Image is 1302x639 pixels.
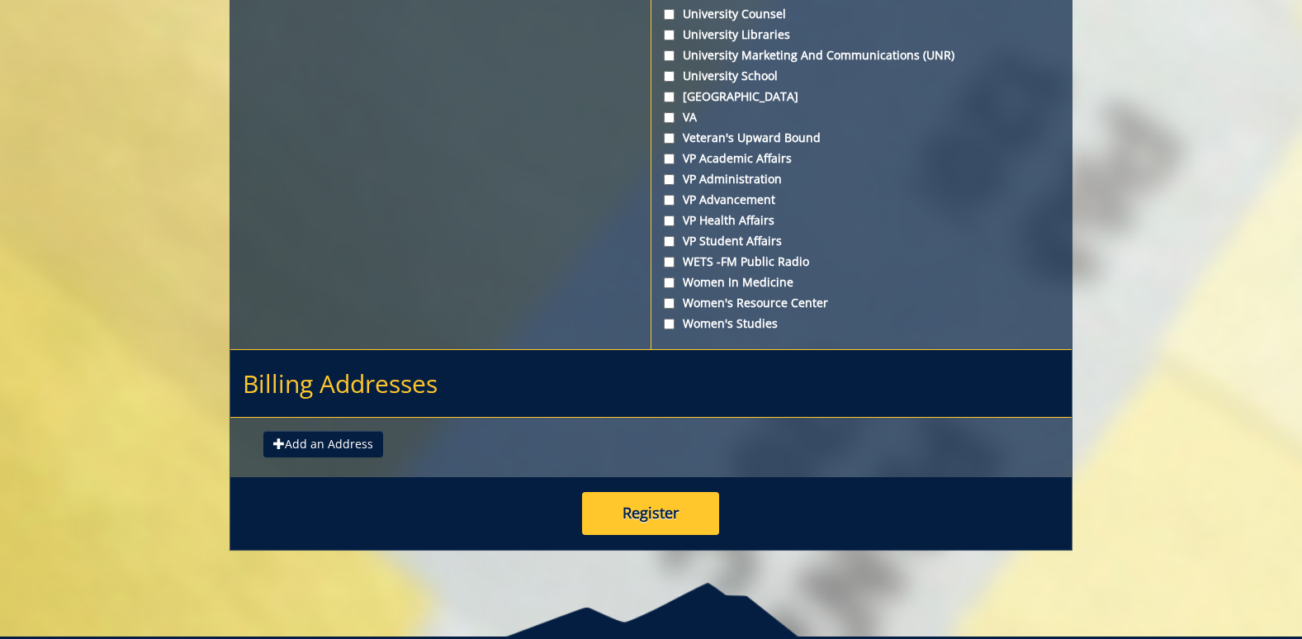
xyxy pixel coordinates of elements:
label: VP Administration [664,171,1059,187]
label: VP Academic Affairs [664,150,1059,167]
label: Women's Resource Center [664,295,1059,311]
label: Women's Studies [664,315,1059,332]
label: VA [664,109,1059,125]
label: VP Health Affairs [664,212,1059,229]
label: WETS -FM Public Radio [664,253,1059,270]
label: VP Student Affairs [664,233,1059,249]
label: University Libraries [664,26,1059,43]
label: [GEOGRAPHIC_DATA] [664,88,1059,105]
label: Veteran's Upward Bound [664,130,1059,146]
label: University Marketing and Communications (UNR) [664,47,1059,64]
label: VP Advancement [664,192,1059,208]
label: University School [664,68,1059,84]
h2: Billing Addresses [230,350,1072,418]
label: University Counsel [664,6,1059,22]
button: Register [582,492,719,535]
label: Women in Medicine [664,274,1059,291]
button: Add an Address [263,431,383,457]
